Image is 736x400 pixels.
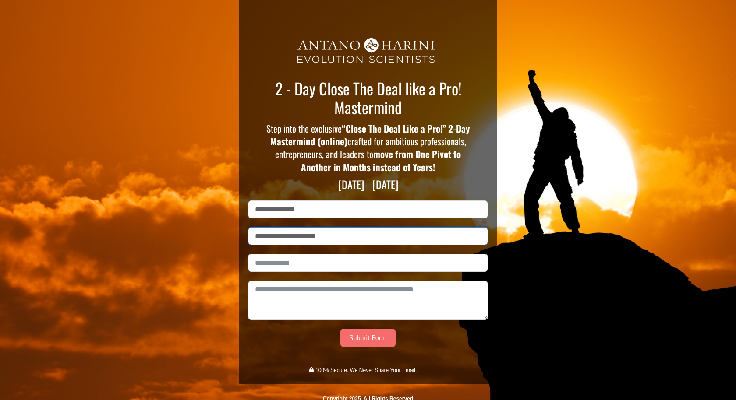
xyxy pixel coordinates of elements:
[266,122,471,174] p: Step into the exclusive crafted for ambitious professionals, entrepreneurs, and leaders to
[315,365,417,375] p: 100% Secure. We Never Share Your Email.
[277,29,460,74] img: AH_Ev-png-2
[268,178,468,191] p: [DATE] - [DATE]
[301,147,461,173] strong: move from One Pivot to Another in Months instead of Years!
[268,79,468,116] p: 2 - Day Close The Deal like a Pro! Mastermind
[270,122,470,148] strong: “Close The Deal Like a Pro!” 2-Day Mastermind (online)
[340,329,396,347] button: Submit Form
